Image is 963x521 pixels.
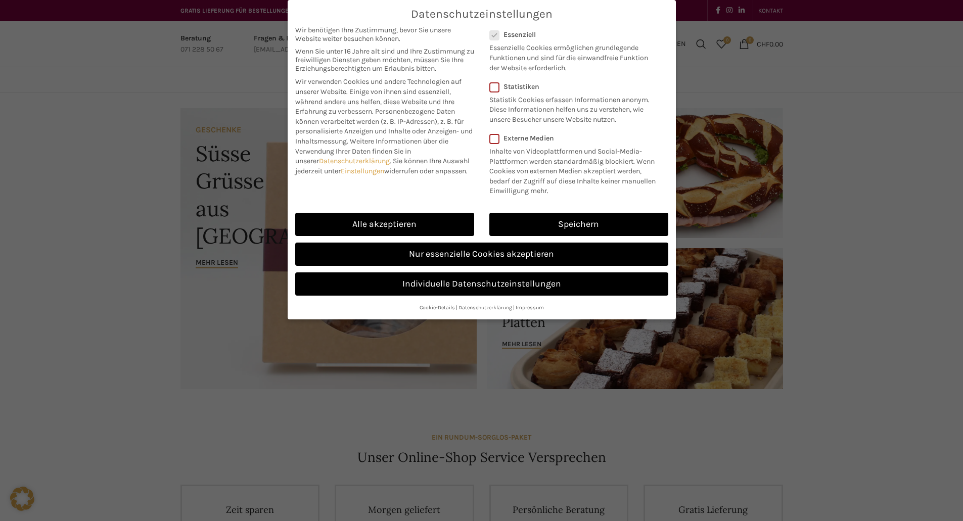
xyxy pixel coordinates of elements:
a: Datenschutzerklärung [458,304,512,311]
label: Essenziell [489,30,655,39]
a: Einstellungen [341,167,384,175]
span: Wir benötigen Ihre Zustimmung, bevor Sie unsere Website weiter besuchen können. [295,26,474,43]
a: Cookie-Details [420,304,455,311]
a: Impressum [516,304,544,311]
span: Wenn Sie unter 16 Jahre alt sind und Ihre Zustimmung zu freiwilligen Diensten geben möchten, müss... [295,47,474,73]
a: Speichern [489,213,668,236]
a: Individuelle Datenschutzeinstellungen [295,272,668,296]
p: Essenzielle Cookies ermöglichen grundlegende Funktionen und sind für die einwandfreie Funktion de... [489,39,655,73]
a: Datenschutzerklärung [319,157,390,165]
a: Nur essenzielle Cookies akzeptieren [295,243,668,266]
p: Inhalte von Videoplattformen und Social-Media-Plattformen werden standardmäßig blockiert. Wenn Co... [489,143,662,196]
label: Externe Medien [489,134,662,143]
span: Weitere Informationen über die Verwendung Ihrer Daten finden Sie in unserer . [295,137,448,165]
p: Statistik Cookies erfassen Informationen anonym. Diese Informationen helfen uns zu verstehen, wie... [489,91,655,125]
span: Datenschutzeinstellungen [411,8,553,21]
span: Wir verwenden Cookies und andere Technologien auf unserer Website. Einige von ihnen sind essenzie... [295,77,462,116]
label: Statistiken [489,82,655,91]
span: Sie können Ihre Auswahl jederzeit unter widerrufen oder anpassen. [295,157,470,175]
span: Personenbezogene Daten können verarbeitet werden (z. B. IP-Adressen), z. B. für personalisierte A... [295,107,473,146]
a: Alle akzeptieren [295,213,474,236]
